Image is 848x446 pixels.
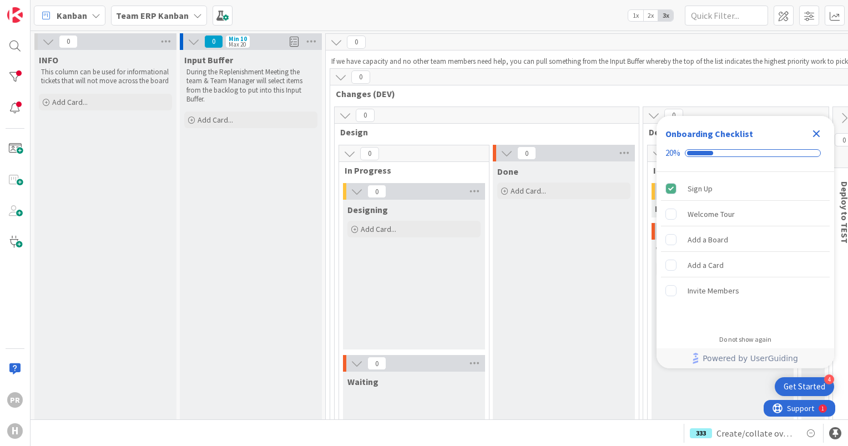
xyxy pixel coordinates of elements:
div: Sign Up is complete. [661,176,830,201]
div: 333 [690,428,712,438]
span: 2x [643,10,658,21]
span: Kanban [57,9,87,22]
span: Create/collate overview of Facility applications [716,427,795,440]
span: 0 [517,146,536,160]
span: 0 [204,35,223,48]
b: Team ERP Kanban [116,10,189,21]
span: Designing [347,204,388,215]
span: 0 [351,70,370,84]
span: In Progress [653,165,784,176]
div: 20% [665,148,680,158]
span: 1x [628,10,643,21]
input: Quick Filter... [685,6,768,26]
span: 0 [360,147,379,160]
div: Welcome Tour [688,207,735,221]
div: Add a Board is incomplete. [661,227,830,252]
span: Add Card... [198,115,233,125]
div: 1 [58,4,60,13]
span: 0 [59,35,78,48]
span: Input Buffer [184,54,233,65]
span: Develop [649,126,815,138]
span: Powered by UserGuiding [703,352,798,365]
div: Footer [657,348,834,368]
span: 0 [356,109,375,122]
div: Add a Card is incomplete. [661,253,830,277]
span: 0 [664,109,683,122]
div: Checklist progress: 20% [665,148,825,158]
div: Invite Members [688,284,739,297]
div: Add a Card [688,259,724,272]
div: Do not show again [719,335,771,344]
span: Waiting [347,376,378,387]
div: 4 [824,374,834,384]
div: Get Started [784,381,825,392]
span: 0 [367,185,386,198]
div: Add a Board [688,233,728,246]
span: In Progress [345,165,475,176]
div: Max 20 [229,42,246,47]
div: Close Checklist [807,125,825,143]
span: INFO [39,54,58,65]
span: Developing [655,203,701,214]
span: Done [497,166,518,177]
div: Sign Up [688,182,713,195]
span: Support [23,2,51,15]
span: Add Card... [361,224,396,234]
span: Design [340,126,625,138]
p: During the Replenishment Meeting the team & Team Manager will select items from the backlog to pu... [186,68,315,104]
div: PR [7,392,23,408]
span: Add Card... [52,97,88,107]
div: Min 10 [229,36,247,42]
div: Invite Members is incomplete. [661,278,830,303]
div: Onboarding Checklist [665,127,753,140]
div: Welcome Tour is incomplete. [661,202,830,226]
div: Open Get Started checklist, remaining modules: 4 [775,377,834,396]
span: 0 [347,36,366,49]
div: Checklist items [657,172,834,328]
div: Checklist Container [657,116,834,368]
p: This column can be used for informational tickets that will not move across the board [41,68,170,86]
a: Powered by UserGuiding [662,348,829,368]
img: Visit kanbanzone.com [7,7,23,23]
span: 3x [658,10,673,21]
div: H [7,423,23,439]
span: 0 [367,357,386,370]
span: Waiting [656,244,687,255]
span: Add Card... [511,186,546,196]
